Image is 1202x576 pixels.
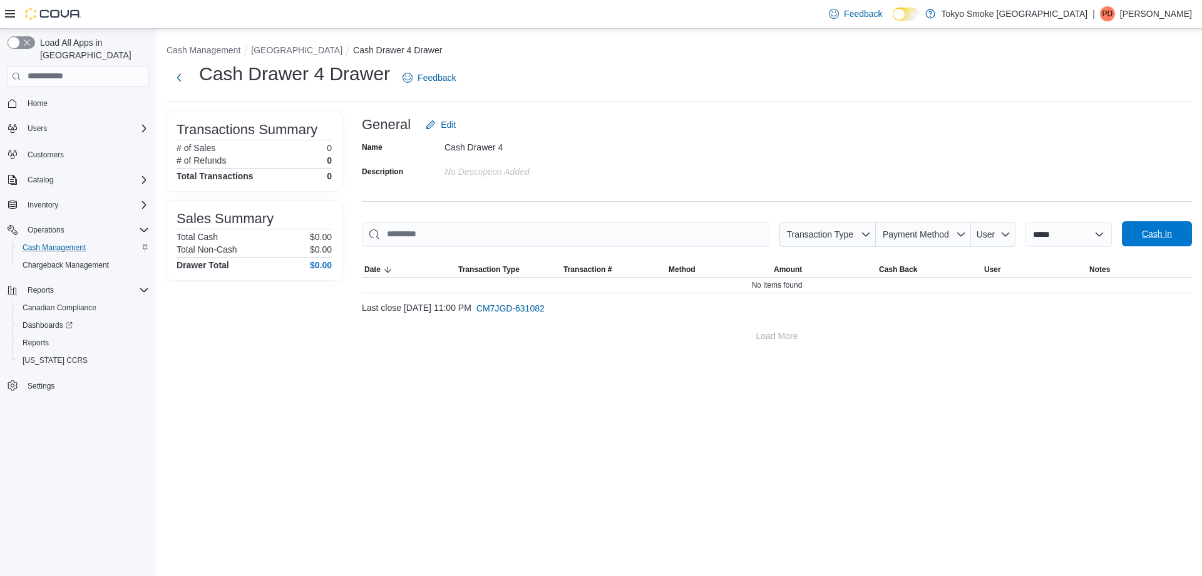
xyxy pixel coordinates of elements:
input: Dark Mode [893,8,919,21]
span: Users [23,121,149,136]
a: Feedback [824,1,887,26]
span: Reports [28,285,54,295]
span: Load More [756,330,798,342]
span: Canadian Compliance [18,300,149,315]
h4: 0 [327,171,332,181]
span: Cash In [1142,228,1172,240]
span: Inventory [28,200,58,210]
label: Description [362,167,403,177]
h6: Total Non-Cash [177,244,237,254]
span: User [977,229,995,239]
h4: Total Transactions [177,171,254,181]
button: Home [3,94,154,112]
span: Cash Management [23,243,86,253]
span: Canadian Compliance [23,303,96,313]
span: Washington CCRS [18,353,149,368]
p: $0.00 [310,244,332,254]
a: Canadian Compliance [18,300,101,315]
button: Settings [3,377,154,395]
button: Reports [23,283,59,298]
button: Cash Management [13,239,154,256]
p: Tokyo Smoke [GEOGRAPHIC_DATA] [942,6,1088,21]
input: This is a search bar. As you type, the results lower in the page will automatically filter. [362,222,769,247]
span: Chargeback Management [23,260,109,270]
span: User [984,264,1001,275]
button: Cash Drawer 4 Drawer [353,45,442,55]
h4: Drawer Total [177,260,229,270]
button: Catalog [3,171,154,189]
span: Date [364,264,381,275]
span: Operations [28,225,64,235]
span: Feedback [844,8,882,20]
button: [US_STATE] CCRS [13,352,154,369]
a: Chargeback Management [18,258,114,273]
button: Edit [421,112,461,137]
h3: General [362,117,411,132]
span: Feedback [418,71,456,84]
button: Operations [3,221,154,239]
h6: Total Cash [177,232,218,242]
span: Home [23,95,149,111]
span: Operations [23,223,149,238]
a: Dashboards [18,318,78,333]
span: Reports [23,338,49,348]
a: [US_STATE] CCRS [18,353,93,368]
button: Cash In [1122,221,1192,246]
button: Catalog [23,172,58,187]
p: [PERSON_NAME] [1120,6,1192,21]
button: Payment Method [876,222,971,247]
span: CM7JGD-631082 [476,302,545,315]
button: Date [362,262,456,277]
button: User [971,222,1015,247]
h4: $0.00 [310,260,332,270]
p: $0.00 [310,232,332,242]
button: Method [666,262,771,277]
button: Notes [1087,262,1192,277]
a: Cash Management [18,240,91,255]
span: Inventory [23,197,149,212]
span: Users [28,123,47,134]
span: Amount [774,264,802,275]
span: Reports [18,335,149,350]
span: Cash Management [18,240,149,255]
a: Reports [18,335,54,350]
button: Customers [3,145,154,163]
button: [GEOGRAPHIC_DATA] [251,45,342,55]
span: [US_STATE] CCRS [23,355,88,365]
h3: Transactions Summary [177,122,317,137]
span: Settings [28,381,54,391]
span: Catalog [28,175,53,185]
label: Name [362,142,383,152]
span: Cash Back [879,264,917,275]
h6: # of Refunds [177,155,226,165]
a: Customers [23,147,69,162]
span: Transaction Type [786,229,853,239]
a: Settings [23,379,59,394]
span: Customers [28,150,64,160]
button: Inventory [3,196,154,214]
button: Cash Management [167,45,240,55]
button: Inventory [23,197,63,212]
span: Chargeback Management [18,258,149,273]
button: User [982,262,1087,277]
button: Chargeback Management [13,256,154,274]
span: Method [669,264,696,275]
button: Reports [3,281,154,299]
div: Cash Drawer 4 [444,137,612,152]
button: Transaction Type [779,222,876,247]
span: Reports [23,283,149,298]
button: Transaction # [561,262,666,277]
button: Amount [771,262,876,277]
a: Dashboards [13,317,154,334]
a: Home [23,96,53,111]
button: Next [167,65,192,90]
span: Customers [23,146,149,162]
div: Last close [DATE] 11:00 PM [362,296,1192,321]
span: Transaction # [563,264,612,275]
button: Load More [362,323,1192,348]
div: Peter Doerpinghaus [1100,6,1115,21]
button: Operations [23,223,69,238]
div: No Description added [444,162,612,177]
span: Load All Apps in [GEOGRAPHIC_DATA] [35,36,149,61]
